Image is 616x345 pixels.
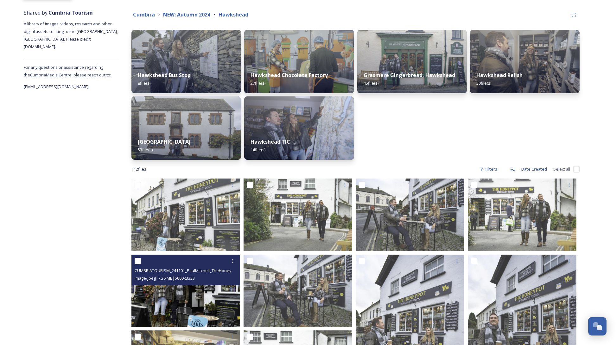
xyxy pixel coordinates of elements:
[135,267,272,273] span: CUMBRIATOURISM_241101_PaulMitchell_TheHoneyPotHawkshead-11.jpg
[476,80,491,86] span: 30 file(s)
[219,11,248,18] strong: Hawkshead
[357,30,467,93] img: fd5a4fc0-3846-479f-a619-99d4d1b766ba.jpg
[131,30,241,93] img: 7ce479f4-a63d-46d0-836f-760001d42c42.jpg
[138,147,153,153] span: 53 file(s)
[131,255,240,327] img: CUMBRIATOURISM_241101_PaulMitchell_TheHoneyPotHawkshead-11.jpg
[244,30,354,93] img: cb1fb5ea-f21b-48b2-b51b-649b5579ab69.jpg
[476,72,523,79] strong: Hawkshead Relish
[244,179,352,251] img: CUMBRIATOURISM_241101_PaulMitchell_TheHoneyPotHawkshead-19.jpg
[251,72,328,79] strong: Hawkshead Chocolate Factory
[356,179,464,251] img: CUMBRIATOURISM_241101_PaulMitchell_TheHoneyPotHawkshead-2.jpg
[251,138,290,145] strong: Hawkshead TIC
[518,163,550,175] div: Date Created
[553,166,570,172] span: Select all
[468,179,576,251] img: CUMBRIATOURISM_241101_PaulMitchell_TheHoneyPotHawkshead-18.jpg
[24,21,119,49] span: A library of images, videos, research and other digital assets relating to the [GEOGRAPHIC_DATA],...
[251,80,265,86] span: 27 file(s)
[364,80,378,86] span: 45 file(s)
[131,179,240,251] img: CUMBRIATOURISM_241101_PaulMitchell_TheHoneyPotHawkshead-12.jpg
[477,163,500,175] div: Filters
[135,275,195,281] span: image/jpeg | 7.26 MB | 5000 x 3333
[470,30,580,93] img: cf3f730f-e9ad-481b-acc1-ee9de0498c05.jpg
[138,138,191,145] strong: [GEOGRAPHIC_DATA]
[251,147,265,153] span: 14 file(s)
[138,72,191,79] strong: Hawkshead Bus Stop
[244,96,354,160] img: 17dad054-a4c3-46e1-92dc-4ca7d6936f8f.jpg
[364,72,455,79] strong: Grasmere Gingerbread, Hawkshead
[48,9,93,16] strong: Cumbria Tourism
[24,64,111,78] span: For any questions or assistance regarding the Cumbria Media Centre, please reach out to:
[131,96,241,160] img: d0dc0734-d79e-45f6-883c-2b8890145c5a.jpg
[588,317,606,335] button: Open Chat
[138,80,150,86] span: 8 file(s)
[24,84,89,89] span: [EMAIL_ADDRESS][DOMAIN_NAME]
[244,255,352,327] img: CUMBRIATOURISM_241101_PaulMitchell_TheHoneyPotHawkshead-3.jpg
[24,9,93,16] span: Shared by:
[131,166,146,172] span: 112 file s
[133,11,155,18] strong: Cumbria
[163,11,210,18] strong: NEW: Autumn 2024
